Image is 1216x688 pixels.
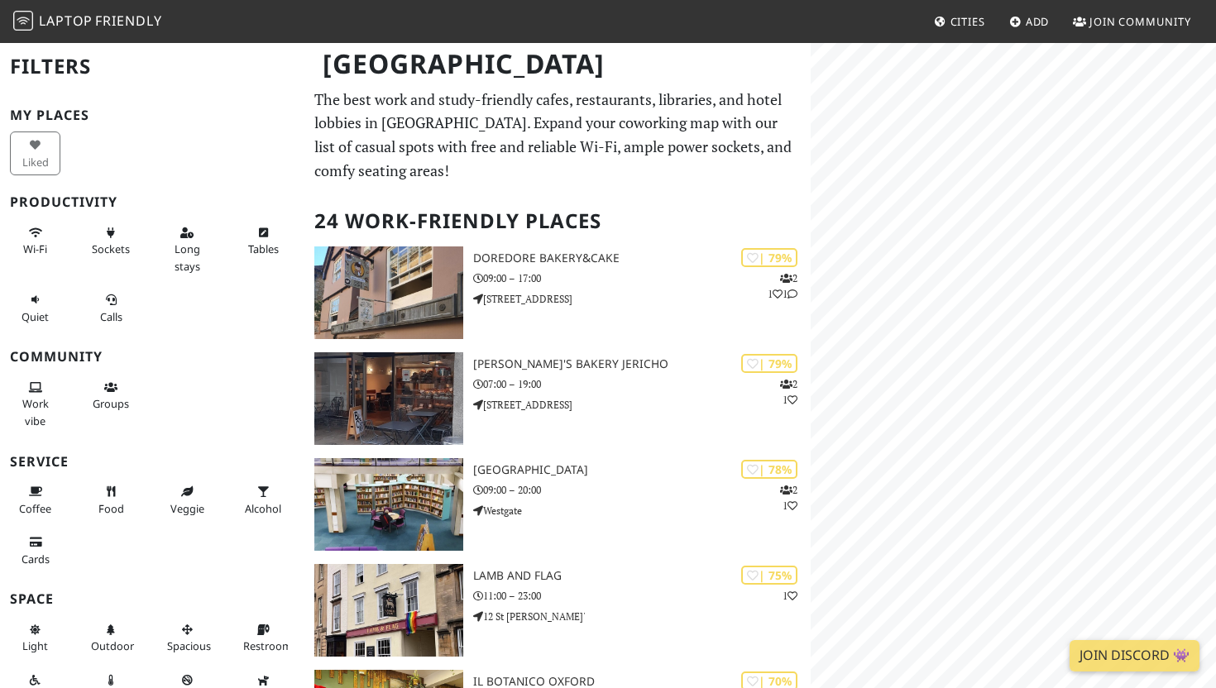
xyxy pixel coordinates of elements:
[741,566,797,585] div: | 75%
[304,352,811,445] a: GAIL's Bakery Jericho | 79% 21 [PERSON_NAME]'s Bakery Jericho 07:00 – 19:00 [STREET_ADDRESS]
[39,12,93,30] span: Laptop
[314,458,463,551] img: Oxfordshire County Library
[473,482,811,498] p: 09:00 – 20:00
[780,376,797,408] p: 2 1
[162,219,213,279] button: Long stays
[1089,14,1191,29] span: Join Community
[19,501,51,516] span: Coffee
[22,638,48,653] span: Natural light
[10,41,294,92] h2: Filters
[768,270,797,302] p: 2 1 1
[10,374,60,434] button: Work vibe
[741,354,797,373] div: | 79%
[10,454,294,470] h3: Service
[309,41,808,87] h1: [GEOGRAPHIC_DATA]
[780,482,797,514] p: 2 1
[92,241,130,256] span: Power sockets
[473,503,811,518] p: Westgate
[10,591,294,607] h3: Space
[950,14,985,29] span: Cities
[86,478,136,522] button: Food
[314,196,802,246] h2: 24 Work-Friendly Places
[473,463,811,477] h3: [GEOGRAPHIC_DATA]
[10,616,60,660] button: Light
[314,564,463,657] img: Lamb and Flag
[86,374,136,418] button: Groups
[10,219,60,263] button: Wi-Fi
[162,616,213,660] button: Spacious
[473,588,811,604] p: 11:00 – 23:00
[175,241,200,273] span: Long stays
[1070,640,1199,671] a: Join Discord 👾
[473,270,811,286] p: 09:00 – 17:00
[238,616,289,660] button: Restroom
[473,251,811,265] h3: DoreDore Bakery&Cake
[10,107,294,123] h3: My Places
[927,7,992,36] a: Cities
[93,396,129,411] span: Group tables
[22,396,49,428] span: People working
[248,241,279,256] span: Work-friendly tables
[86,616,136,660] button: Outdoor
[1066,7,1198,36] a: Join Community
[13,7,162,36] a: LaptopFriendly LaptopFriendly
[304,564,811,657] a: Lamb and Flag | 75% 1 Lamb and Flag 11:00 – 23:00 12 St [PERSON_NAME]'
[314,352,463,445] img: GAIL's Bakery Jericho
[741,460,797,479] div: | 78%
[238,478,289,522] button: Alcohol
[473,357,811,371] h3: [PERSON_NAME]'s Bakery Jericho
[304,458,811,551] a: Oxfordshire County Library | 78% 21 [GEOGRAPHIC_DATA] 09:00 – 20:00 Westgate
[473,376,811,392] p: 07:00 – 19:00
[243,638,292,653] span: Restroom
[22,552,50,566] span: Credit cards
[13,11,33,31] img: LaptopFriendly
[86,286,136,330] button: Calls
[238,219,289,263] button: Tables
[23,241,47,256] span: Stable Wi-Fi
[10,349,294,365] h3: Community
[314,246,463,339] img: DoreDore Bakery&Cake
[245,501,281,516] span: Alcohol
[473,291,811,307] p: [STREET_ADDRESS]
[167,638,211,653] span: Spacious
[162,478,213,522] button: Veggie
[741,248,797,267] div: | 79%
[304,246,811,339] a: DoreDore Bakery&Cake | 79% 211 DoreDore Bakery&Cake 09:00 – 17:00 [STREET_ADDRESS]
[170,501,204,516] span: Veggie
[10,194,294,210] h3: Productivity
[10,478,60,522] button: Coffee
[473,397,811,413] p: [STREET_ADDRESS]
[22,309,49,324] span: Quiet
[100,309,122,324] span: Video/audio calls
[1026,14,1050,29] span: Add
[98,501,124,516] span: Food
[314,88,802,183] p: The best work and study-friendly cafes, restaurants, libraries, and hotel lobbies in [GEOGRAPHIC_...
[95,12,161,30] span: Friendly
[86,219,136,263] button: Sockets
[10,528,60,572] button: Cards
[91,638,134,653] span: Outdoor area
[473,569,811,583] h3: Lamb and Flag
[10,286,60,330] button: Quiet
[473,609,811,624] p: 12 St [PERSON_NAME]'
[783,588,797,604] p: 1
[1003,7,1056,36] a: Add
